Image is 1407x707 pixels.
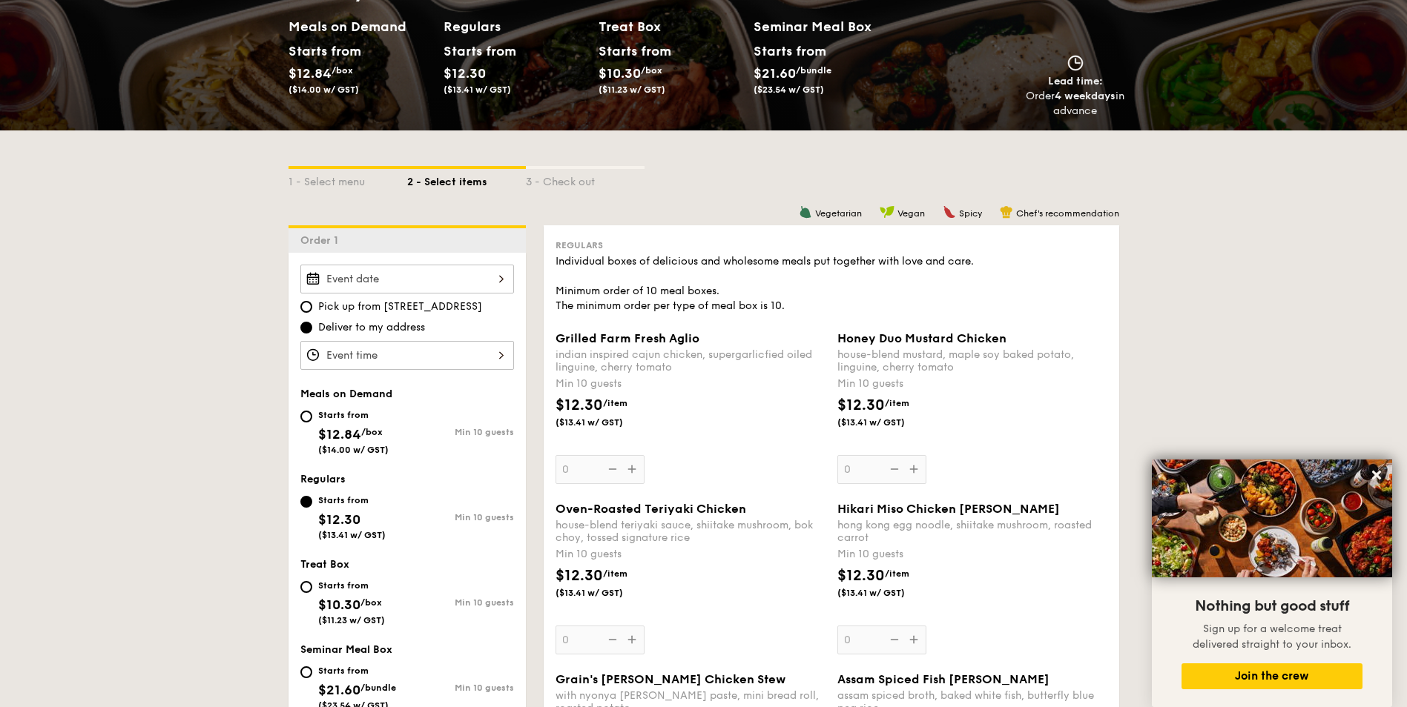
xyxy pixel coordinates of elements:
[318,320,425,335] span: Deliver to my address
[360,683,396,693] span: /bundle
[300,666,312,678] input: Starts from$21.60/bundle($23.54 w/ GST)Min 10 guests
[300,411,312,422] input: Starts from$12.84/box($14.00 w/ GST)Min 10 guests
[318,426,361,442] span: $12.84
[318,299,482,314] span: Pick up from [STREET_ADDRESS]
[526,169,645,190] div: 3 - Check out
[1195,597,1349,615] span: Nothing but good stuff
[300,301,312,313] input: Pick up from [STREET_ADDRESS]
[318,530,386,540] span: ($13.41 w/ GST)
[1048,75,1103,87] span: Lead time:
[897,208,925,219] span: Vegan
[796,65,831,76] span: /bundle
[407,683,514,693] div: Min 10 guests
[1026,89,1125,119] div: Order in advance
[599,84,665,95] span: ($11.23 w/ GST)
[799,205,812,219] img: icon-vegetarian.fe4039eb.svg
[959,208,982,219] span: Spicy
[754,40,826,62] div: Starts from
[943,205,956,219] img: icon-spicy.37a8142b.svg
[1000,205,1013,219] img: icon-chef-hat.a58ddaea.svg
[754,16,909,37] h2: Seminar Meal Box
[407,512,514,522] div: Min 10 guests
[837,672,1050,686] span: Assam Spiced Fish [PERSON_NAME]
[300,473,346,485] span: Regulars
[300,388,392,400] span: Meals on Demand
[1064,55,1087,71] img: icon-clock.2db775ea.svg
[300,322,312,333] input: Deliver to my address
[556,396,603,414] span: $12.30
[1182,663,1362,689] button: Join the crew
[300,341,514,370] input: Event time
[603,568,627,579] span: /item
[1055,90,1116,102] strong: 4 weekdays
[1365,463,1388,487] button: Close
[556,416,656,428] span: ($13.41 w/ GST)
[815,208,862,219] span: Vegetarian
[1152,459,1392,577] img: DSC07876-Edit02-Large.jpeg
[289,40,355,62] div: Starts from
[300,643,392,656] span: Seminar Meal Box
[360,597,382,608] span: /box
[289,65,332,82] span: $12.84
[599,65,641,82] span: $10.30
[444,40,510,62] div: Starts from
[300,581,312,593] input: Starts from$10.30/box($11.23 w/ GST)Min 10 guests
[556,331,699,345] span: Grilled Farm Fresh Aglio
[1193,623,1351,651] span: Sign up for a welcome treat delivered straight to your inbox.
[837,331,1006,345] span: Honey Duo Mustard Chicken
[318,597,360,613] span: $10.30
[318,665,396,677] div: Starts from
[289,16,432,37] h2: Meals on Demand
[556,240,603,250] span: Regulars
[556,519,826,544] div: house-blend teriyaki sauce, shiitake mushroom, bok choy, tossed signature rice
[556,587,656,599] span: ($13.41 w/ GST)
[318,580,385,591] div: Starts from
[300,496,312,508] input: Starts from$12.30($13.41 w/ GST)Min 10 guests
[1016,208,1119,219] span: Chef's recommendation
[556,567,603,585] span: $12.30
[444,84,511,95] span: ($13.41 w/ GST)
[318,682,360,698] span: $21.60
[556,672,785,686] span: Grain's [PERSON_NAME] Chicken Stew
[289,169,407,190] div: 1 - Select menu
[599,16,742,37] h2: Treat Box
[444,16,587,37] h2: Regulars
[837,502,1060,516] span: Hikari Miso Chicken [PERSON_NAME]
[837,396,885,414] span: $12.30
[556,254,1107,313] div: Individual boxes of delicious and wholesome meals put together with love and care. Minimum order ...
[332,65,353,76] span: /box
[318,615,385,625] span: ($11.23 w/ GST)
[641,65,662,76] span: /box
[880,205,894,219] img: icon-vegan.f8ff3823.svg
[837,587,938,599] span: ($13.41 w/ GST)
[318,445,389,455] span: ($14.00 w/ GST)
[318,409,389,421] div: Starts from
[837,519,1107,544] div: hong kong egg noodle, shiitake mushroom, roasted carrot
[556,376,826,391] div: Min 10 guests
[837,376,1107,391] div: Min 10 guests
[603,398,627,408] span: /item
[289,84,359,95] span: ($14.00 w/ GST)
[556,547,826,562] div: Min 10 guests
[318,511,360,528] span: $12.30
[837,567,885,585] span: $12.30
[407,427,514,437] div: Min 10 guests
[300,234,344,247] span: Order 1
[885,398,909,408] span: /item
[837,416,938,428] span: ($13.41 w/ GST)
[599,40,665,62] div: Starts from
[754,65,796,82] span: $21.60
[300,558,349,571] span: Treat Box
[300,265,514,293] input: Event date
[885,568,909,579] span: /item
[837,547,1107,562] div: Min 10 guests
[444,65,486,82] span: $12.30
[318,494,386,506] div: Starts from
[754,84,824,95] span: ($23.54 w/ GST)
[556,348,826,374] div: indian inspired cajun chicken, supergarlicfied oiled linguine, cherry tomato
[361,427,383,437] span: /box
[837,348,1107,374] div: house-blend mustard, maple soy baked potato, linguine, cherry tomato
[556,502,746,516] span: Oven-Roasted Teriyaki Chicken
[407,597,514,608] div: Min 10 guests
[407,169,526,190] div: 2 - Select items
